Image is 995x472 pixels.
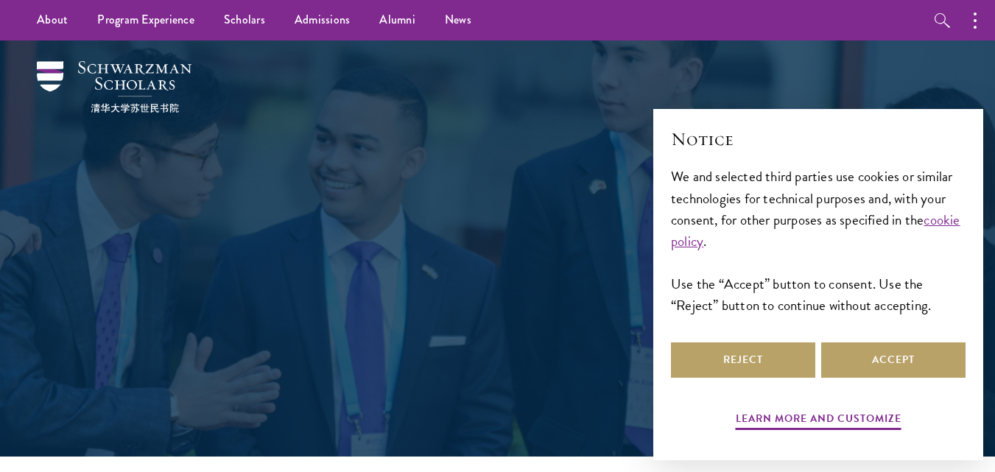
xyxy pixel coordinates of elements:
[671,209,960,252] a: cookie policy
[671,342,815,378] button: Reject
[37,61,191,113] img: Schwarzman Scholars
[736,409,901,432] button: Learn more and customize
[671,127,966,152] h2: Notice
[821,342,966,378] button: Accept
[671,166,966,315] div: We and selected third parties use cookies or similar technologies for technical purposes and, wit...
